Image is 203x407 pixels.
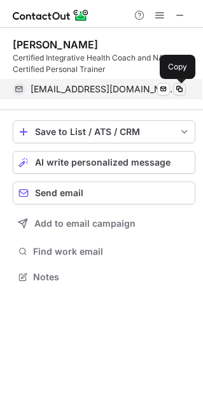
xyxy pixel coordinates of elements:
[34,218,136,229] span: Add to email campaign
[13,52,195,75] div: Certified Integrative Health Coach and NASM Certified Personal Trainer
[13,120,195,143] button: save-profile-one-click
[35,188,83,198] span: Send email
[13,8,89,23] img: ContactOut v5.3.10
[13,151,195,174] button: AI write personalized message
[13,243,195,261] button: Find work email
[13,212,195,235] button: Add to email campaign
[33,271,190,283] span: Notes
[13,38,98,51] div: [PERSON_NAME]
[31,83,176,95] span: [EMAIL_ADDRESS][DOMAIN_NAME]
[35,127,173,137] div: Save to List / ATS / CRM
[13,268,195,286] button: Notes
[35,157,171,168] span: AI write personalized message
[13,182,195,204] button: Send email
[33,246,190,257] span: Find work email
